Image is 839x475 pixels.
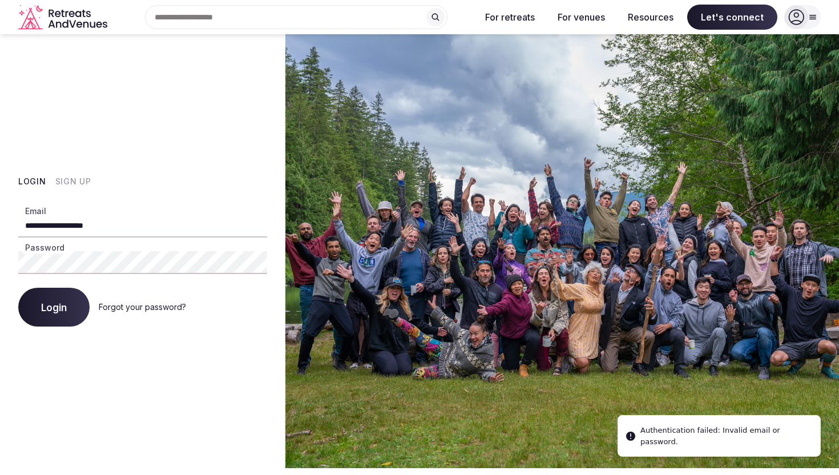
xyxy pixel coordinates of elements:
[18,176,46,187] button: Login
[18,5,110,30] svg: Retreats and Venues company logo
[41,301,67,313] span: Login
[619,5,683,30] button: Resources
[640,425,811,447] div: Authentication failed: Invalid email or password.
[99,302,186,312] a: Forgot your password?
[18,288,90,327] button: Login
[18,5,110,30] a: Visit the homepage
[687,5,777,30] span: Let's connect
[285,34,839,468] img: My Account Background
[55,176,91,187] button: Sign Up
[548,5,614,30] button: For venues
[476,5,544,30] button: For retreats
